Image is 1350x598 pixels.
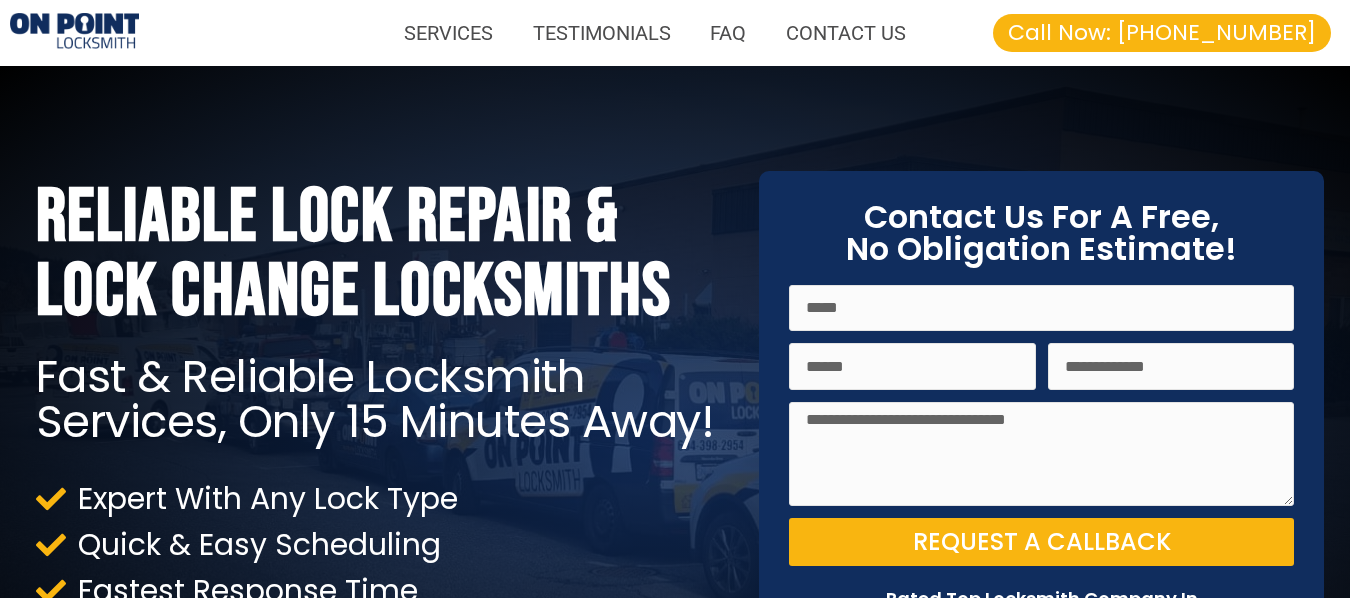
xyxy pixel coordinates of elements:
form: On Point Locksmith [789,285,1294,578]
nav: Menu [159,10,926,56]
a: Call Now: [PHONE_NUMBER] [993,14,1331,52]
img: Lock Repair Locksmiths 1 [10,13,139,53]
h2: Fast & Reliable Locksmith Services, Only 15 Minutes Away! [36,354,730,444]
a: SERVICES [384,10,513,56]
h1: Reliable Lock Repair & Lock Change Locksmiths [36,180,730,329]
h2: Contact Us For A Free, No Obligation Estimate! [789,201,1294,265]
a: TESTIMONIALS [513,10,690,56]
span: Expert With Any Lock Type [73,485,458,512]
span: Call Now: [PHONE_NUMBER] [1008,22,1316,44]
a: FAQ [690,10,766,56]
a: CONTACT US [766,10,926,56]
span: Request a Callback [913,530,1171,554]
button: Request a Callback [789,518,1294,566]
